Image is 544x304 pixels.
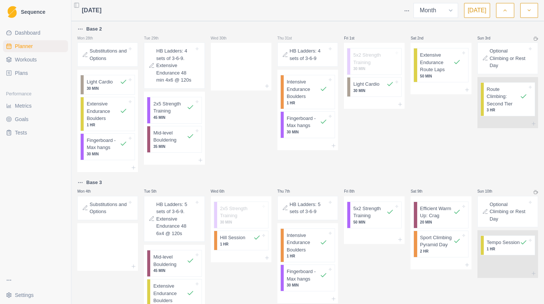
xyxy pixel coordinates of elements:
p: 30 MIN [353,66,394,72]
a: Metrics [3,100,68,112]
p: Thu 31st [277,35,300,41]
p: HB Ladders: 5 sets of 3-6-9. Extensive Endurance 48 6x4 @ 120s [156,201,194,237]
a: LogoSequence [3,3,68,21]
div: Fingerboard - Max hangs30 MIN [280,265,335,291]
p: Wed 30th [211,35,233,41]
p: 30 MIN [87,151,127,157]
p: Sun 10th [477,189,500,194]
div: 5x2 Strength Training30 MIN [347,48,402,75]
p: Mon 4th [77,189,100,194]
p: Optional Climbing or Rest Day [490,201,527,223]
p: Route Climbing: Second Tier [487,86,520,108]
p: Base 2 [86,25,102,33]
p: Intensive Endurance Boulders [287,78,320,100]
div: 2x5 Strength Training45 MIN [147,97,202,124]
p: 1 HR [287,100,327,106]
span: Dashboard [15,29,41,37]
p: Fingerboard - Max hangs [287,115,320,129]
p: 45 MIN [153,268,194,273]
div: Hill Session1 HR [214,231,268,250]
p: Sun 3rd [477,35,500,41]
span: Plans [15,69,28,77]
div: HB Ladders: 4 sets of 3-6-9. Extensive Endurance 48 min 4x6 @ 120s [144,42,205,89]
p: 30 MIN [220,219,261,225]
p: 5x2 Strength Training [353,205,386,219]
p: Tue 5th [144,189,166,194]
button: Settings [3,289,68,301]
p: 30 MIN [353,88,394,94]
p: Sport Climbing Pyramid Day [420,234,453,248]
button: [DATE] [464,3,490,18]
p: Wed 6th [211,189,233,194]
p: 30 MIN [287,282,327,288]
p: 5x2 Strength Training [353,51,394,66]
div: HB Ladders: 4 sets of 3-6-9 [277,42,338,67]
p: 2x5 Strength Training [220,205,261,219]
div: Light Cardio30 MIN [347,77,402,97]
a: Plans [3,67,68,79]
span: Workouts [15,56,37,63]
span: Tests [15,129,27,136]
div: Optional Climbing or Rest Day [477,196,538,228]
p: HB Ladders: 4 sets of 3-6-9. Extensive Endurance 48 min 4x6 @ 120s [156,47,194,84]
p: 20 MIN [420,219,461,225]
p: Base 3 [86,179,102,186]
img: Logo [7,6,17,18]
p: Fri 1st [344,35,366,41]
p: 1 HR [220,241,261,247]
p: HB Ladders: 5 sets of 3-6-9 [290,201,327,215]
div: Optional Climbing or Rest Day [477,42,538,74]
div: Sport Climbing Pyramid Day2 HR [413,231,468,257]
div: Performance [3,88,68,100]
p: Intensive Endurance Boulders [287,232,320,254]
div: HB Ladders: 5 sets of 3-6-9. Extensive Endurance 48 6x4 @ 120s [144,196,205,242]
div: Extensive Endurance Boulders1 HR [80,97,135,131]
p: Tempo Session [487,239,520,246]
p: Hill Session [220,234,245,241]
a: Workouts [3,54,68,66]
p: Light Cardio [353,80,379,88]
a: Dashboard [3,27,68,39]
p: Mid-level Bouldering [153,129,186,144]
div: Substitutions and Options [77,42,138,67]
p: 1 HR [87,122,127,128]
p: 1 HR [487,246,527,252]
div: Mid-level Bouldering35 MIN [147,126,202,153]
p: 35 MIN [153,144,194,149]
span: Planner [15,42,33,50]
p: Fri 8th [344,189,366,194]
div: Efficient Warm Up: Crag20 MIN [413,202,468,228]
p: Mid-level Bouldering [153,253,186,268]
p: Substitutions and Options [90,201,127,215]
div: Intensive Endurance Boulders1 HR [280,228,335,263]
p: 2 HR [420,248,461,254]
p: 45 MIN [153,115,194,120]
div: Fingerboard - Max hangs30 MIN [280,111,335,138]
p: 30 MIN [287,129,327,135]
p: Extensive Endurance Boulders [87,100,120,122]
span: Goals [15,115,29,123]
div: Route Climbing: Second Tier3 HR [480,82,535,117]
p: 50 MIN [353,219,394,225]
div: Intensive Endurance Boulders1 HR [280,75,335,109]
span: Sequence [21,9,45,15]
p: 3 HR [487,107,527,113]
p: 2x5 Strength Training [153,100,186,115]
p: 1 HR [287,253,327,259]
p: Tue 29th [144,35,166,41]
p: HB Ladders: 4 sets of 3-6-9 [290,47,327,62]
a: Planner [3,40,68,52]
span: Metrics [15,102,32,110]
div: Mid-level Bouldering45 MIN [147,250,202,277]
p: 50 MIN [420,73,461,79]
p: Sat 2nd [411,35,433,41]
div: 2x5 Strength Training30 MIN [214,202,268,228]
a: Goals [3,113,68,125]
div: Extensive Endurance Route Laps50 MIN [413,48,468,82]
span: [DATE] [82,6,102,15]
p: Substitutions and Options [90,47,127,62]
div: Light Cardio30 MIN [80,75,135,95]
p: Sat 9th [411,189,433,194]
div: Substitutions and Options [77,196,138,220]
a: Tests [3,127,68,139]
